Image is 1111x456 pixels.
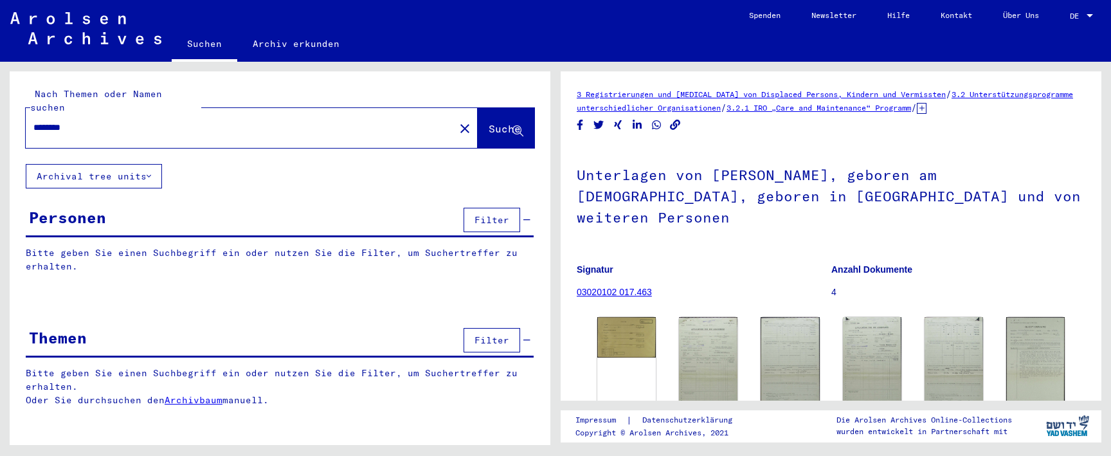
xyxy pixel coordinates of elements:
[831,286,1085,299] p: 4
[489,122,521,135] span: Suche
[464,208,520,232] button: Filter
[577,264,613,275] b: Signatur
[474,334,509,346] span: Filter
[172,28,237,62] a: Suchen
[26,367,534,407] p: Bitte geben Sie einen Suchbegriff ein oder nutzen Sie die Filter, um Suchertreffer zu erhalten. O...
[574,117,587,133] button: Share on Facebook
[29,206,106,229] div: Personen
[721,102,727,113] span: /
[165,394,222,406] a: Archivbaum
[1070,12,1084,21] span: DE
[631,117,644,133] button: Share on LinkedIn
[946,88,952,100] span: /
[474,214,509,226] span: Filter
[577,145,1085,244] h1: Unterlagen von [PERSON_NAME], geboren am [DEMOGRAPHIC_DATA], geboren in [GEOGRAPHIC_DATA] und von...
[478,108,534,148] button: Suche
[727,103,911,113] a: 3.2.1 IRO „Care and Maintenance“ Programm
[669,117,682,133] button: Copy link
[452,115,478,141] button: Clear
[10,12,161,44] img: Arolsen_neg.svg
[575,414,626,427] a: Impressum
[911,102,917,113] span: /
[457,121,473,136] mat-icon: close
[1043,410,1092,442] img: yv_logo.png
[592,117,606,133] button: Share on Twitter
[836,414,1012,426] p: Die Arolsen Archives Online-Collections
[26,246,534,273] p: Bitte geben Sie einen Suchbegriff ein oder nutzen Sie die Filter, um Suchertreffer zu erhalten.
[1006,317,1065,412] img: 001.jpg
[26,164,162,188] button: Archival tree units
[237,28,355,59] a: Archiv erkunden
[650,117,664,133] button: Share on WhatsApp
[577,89,946,99] a: 3 Registrierungen und [MEDICAL_DATA] von Displaced Persons, Kindern und Vermissten
[611,117,625,133] button: Share on Xing
[577,287,652,297] a: 03020102 017.463
[575,414,748,427] div: |
[464,328,520,352] button: Filter
[632,414,748,427] a: Datenschutzerklärung
[30,88,162,113] mat-label: Nach Themen oder Namen suchen
[29,326,87,349] div: Themen
[575,427,748,439] p: Copyright © Arolsen Archives, 2021
[597,317,656,358] img: 001.jpg
[831,264,912,275] b: Anzahl Dokumente
[836,426,1012,437] p: wurden entwickelt in Partnerschaft mit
